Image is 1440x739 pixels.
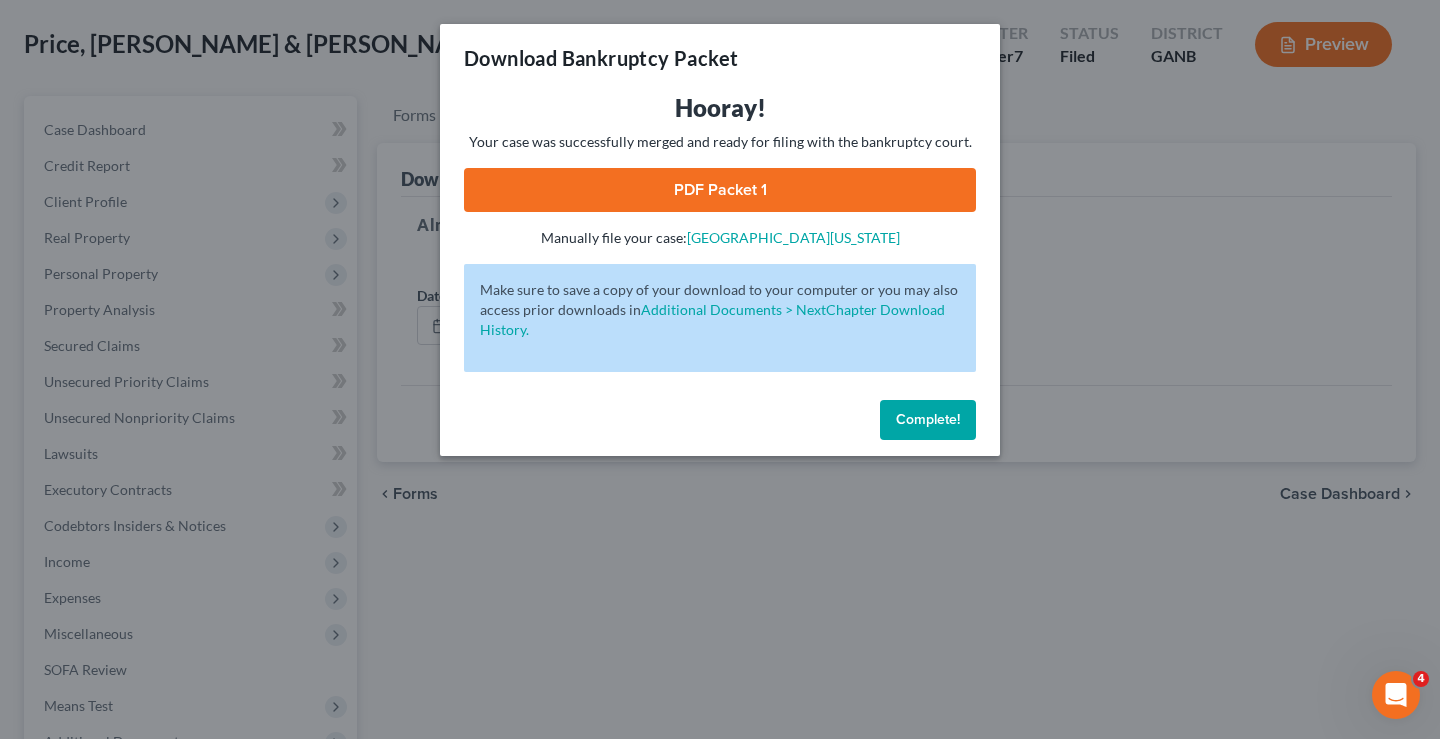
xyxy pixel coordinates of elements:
p: Your case was successfully merged and ready for filing with the bankruptcy court. [464,132,976,152]
iframe: Intercom live chat [1372,671,1420,719]
h3: Download Bankruptcy Packet [464,44,738,72]
p: Make sure to save a copy of your download to your computer or you may also access prior downloads in [480,280,960,340]
span: Complete! [896,411,960,428]
p: Manually file your case: [464,228,976,248]
a: [GEOGRAPHIC_DATA][US_STATE] [687,229,900,246]
a: PDF Packet 1 [464,168,976,212]
span: 4 [1413,671,1429,687]
h3: Hooray! [464,92,976,124]
button: Complete! [880,400,976,440]
a: Additional Documents > NextChapter Download History. [480,301,945,338]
